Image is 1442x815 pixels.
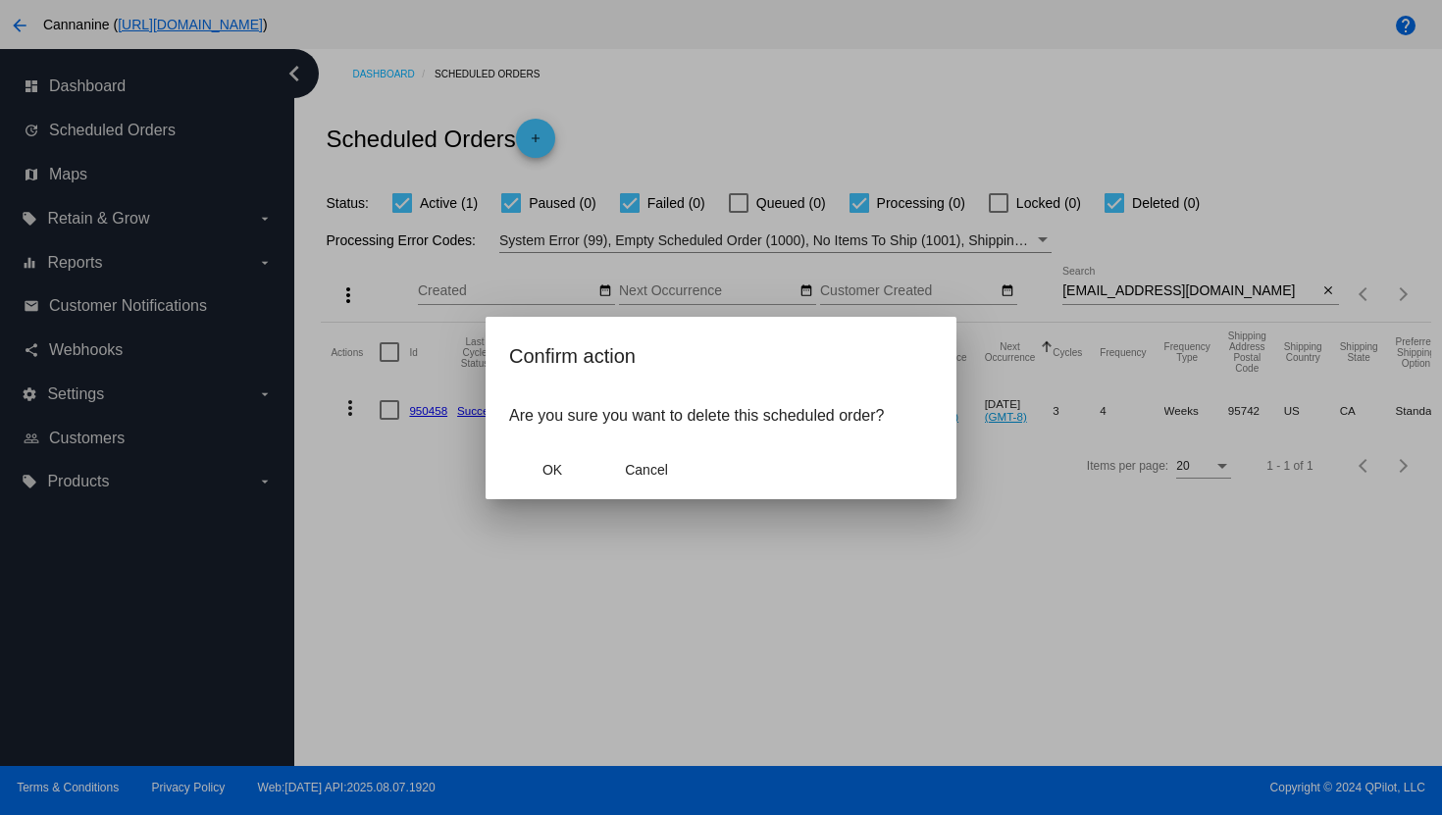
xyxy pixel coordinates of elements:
[509,407,933,425] p: Are you sure you want to delete this scheduled order?
[603,452,690,487] button: Close dialog
[509,340,933,372] h2: Confirm action
[625,462,668,478] span: Cancel
[509,452,595,487] button: Close dialog
[542,462,562,478] span: OK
